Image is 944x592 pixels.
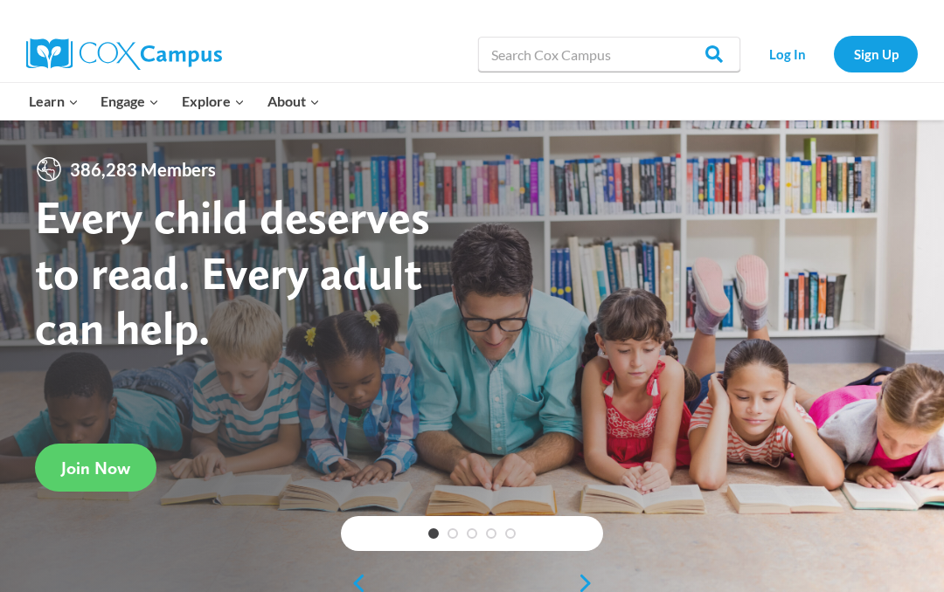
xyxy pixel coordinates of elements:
span: About [267,90,320,113]
a: 1 [428,528,439,539]
a: Log In [749,36,825,72]
a: Sign Up [834,36,918,72]
input: Search Cox Campus [478,37,740,72]
strong: Every child deserves to read. Every adult can help. [35,189,430,355]
nav: Primary Navigation [17,83,330,120]
span: Explore [182,90,245,113]
a: 4 [486,528,496,539]
span: Learn [29,90,79,113]
span: 386,283 Members [63,155,223,183]
img: Cox Campus [26,38,222,70]
a: 3 [467,528,477,539]
span: Engage [101,90,159,113]
a: Join Now [35,444,156,492]
a: 2 [448,528,458,539]
a: 5 [505,528,516,539]
span: Join Now [61,458,130,478]
nav: Secondary Navigation [749,36,918,72]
